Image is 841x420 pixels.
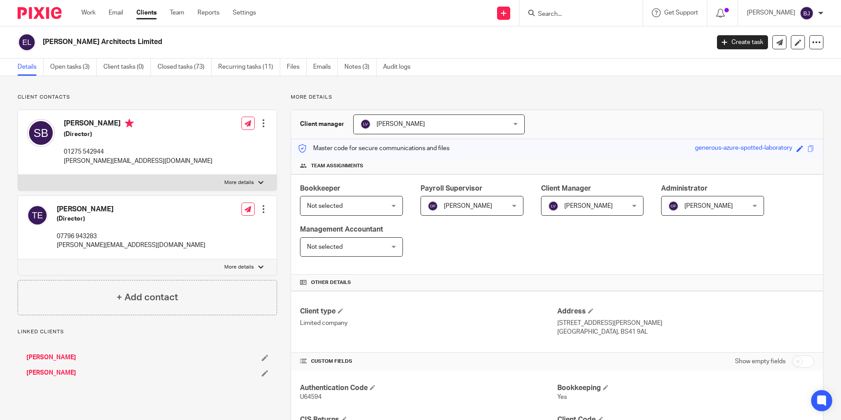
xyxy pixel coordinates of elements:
img: svg%3E [800,6,814,20]
img: svg%3E [27,119,55,147]
p: Linked clients [18,328,277,335]
h4: Authentication Code [300,383,557,393]
label: Show empty fields [735,357,786,366]
h4: [PERSON_NAME] [64,119,212,130]
a: Files [287,59,307,76]
span: Not selected [307,203,343,209]
p: [PERSON_NAME] [747,8,795,17]
a: Clients [136,8,157,17]
a: Notes (3) [344,59,377,76]
input: Search [537,11,616,18]
span: U64594 [300,394,322,400]
p: More details [291,94,823,101]
span: Other details [311,279,351,286]
i: Primary [125,119,134,128]
h4: Address [557,307,814,316]
h4: Bookkeeping [557,383,814,393]
img: svg%3E [27,205,48,226]
p: [PERSON_NAME][EMAIL_ADDRESS][DOMAIN_NAME] [64,157,212,166]
a: Team [170,8,184,17]
a: Work [81,8,95,17]
span: Bookkeeper [300,185,340,192]
a: Email [109,8,123,17]
a: Reports [197,8,219,17]
a: Create task [717,35,768,49]
p: Master code for secure communications and files [298,144,450,153]
a: Client tasks (0) [103,59,151,76]
span: [PERSON_NAME] [564,203,613,209]
span: Client Manager [541,185,591,192]
p: [STREET_ADDRESS][PERSON_NAME] [557,319,814,328]
h4: + Add contact [117,291,178,304]
h3: Client manager [300,120,344,129]
p: Limited company [300,319,557,328]
p: More details [224,264,254,271]
a: Closed tasks (73) [157,59,212,76]
span: Not selected [307,244,343,250]
span: [PERSON_NAME] [377,121,425,127]
span: Administrator [661,185,708,192]
a: Open tasks (3) [50,59,97,76]
img: svg%3E [548,201,559,211]
h4: CUSTOM FIELDS [300,358,557,365]
span: Payroll Supervisor [420,185,483,192]
div: generous-azure-spotted-laboratory [695,144,792,154]
a: Recurring tasks (11) [218,59,280,76]
img: svg%3E [18,33,36,52]
a: Details [18,59,44,76]
img: Pixie [18,7,62,19]
h5: (Director) [64,130,212,139]
p: More details [224,179,254,186]
img: svg%3E [428,201,438,211]
span: Yes [557,394,567,400]
a: [PERSON_NAME] [26,353,76,362]
img: svg%3E [360,119,371,129]
p: [GEOGRAPHIC_DATA], BS41 9AL [557,328,814,336]
p: [PERSON_NAME][EMAIL_ADDRESS][DOMAIN_NAME] [57,241,205,250]
span: [PERSON_NAME] [684,203,733,209]
img: svg%3E [668,201,679,211]
span: Management Accountant [300,226,383,233]
a: Audit logs [383,59,417,76]
a: Settings [233,8,256,17]
a: [PERSON_NAME] [26,368,76,377]
span: Team assignments [311,162,363,169]
a: Emails [313,59,338,76]
p: 01275 542944 [64,147,212,156]
p: Client contacts [18,94,277,101]
span: Get Support [664,10,698,16]
h4: Client type [300,307,557,316]
h4: [PERSON_NAME] [57,205,205,214]
h5: (Director) [57,214,205,223]
h2: [PERSON_NAME] Architects Limited [43,37,571,47]
span: [PERSON_NAME] [444,203,492,209]
p: 07796 943283 [57,232,205,241]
